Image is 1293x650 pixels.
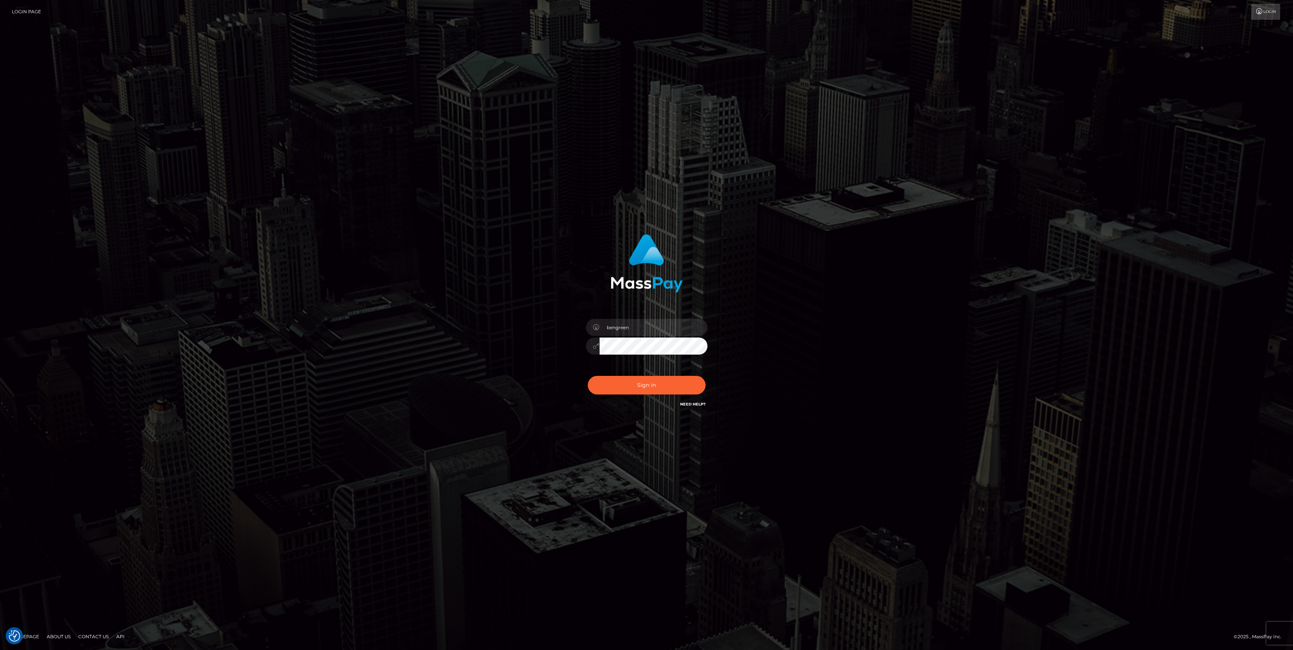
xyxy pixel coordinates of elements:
[611,234,683,292] img: MassPay Login
[680,402,706,407] a: Need Help?
[9,630,20,642] button: Consent Preferences
[75,631,112,642] a: Contact Us
[588,376,706,394] button: Sign in
[12,4,41,20] a: Login Page
[600,319,707,336] input: Username...
[8,631,42,642] a: Homepage
[1234,633,1287,641] div: © 2025 , MassPay Inc.
[9,630,20,642] img: Revisit consent button
[1251,4,1280,20] a: Login
[44,631,74,642] a: About Us
[113,631,128,642] a: API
